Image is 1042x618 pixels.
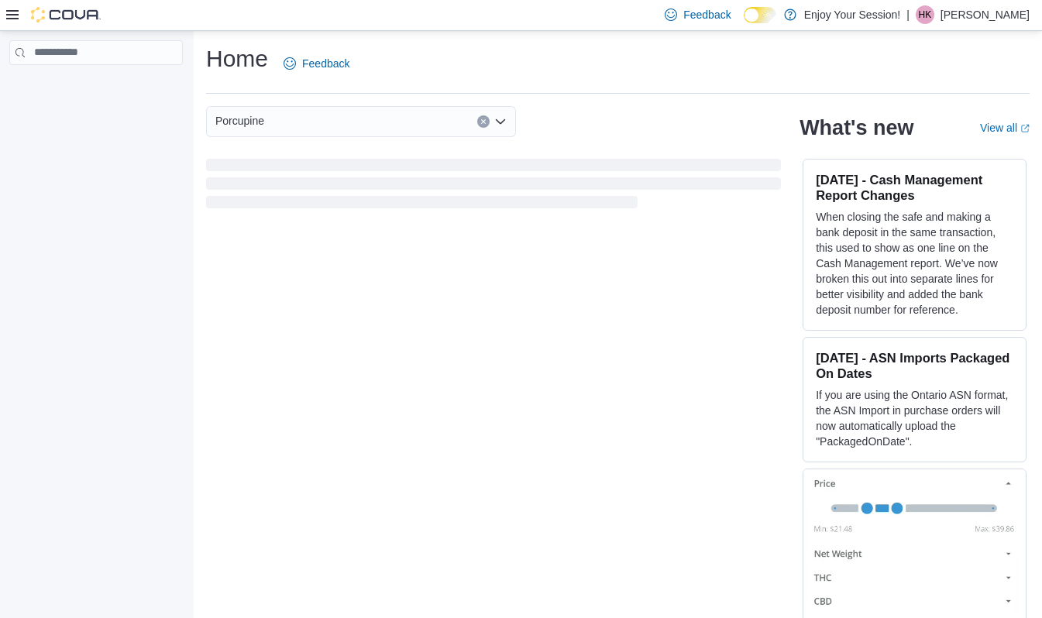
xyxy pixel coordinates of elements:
p: If you are using the Ontario ASN format, the ASN Import in purchase orders will now automatically... [816,387,1013,449]
h3: [DATE] - Cash Management Report Changes [816,172,1013,203]
span: Feedback [302,56,349,71]
p: When closing the safe and making a bank deposit in the same transaction, this used to show as one... [816,209,1013,318]
svg: External link [1020,124,1030,133]
nav: Complex example [9,68,183,105]
button: Clear input [477,115,490,128]
h3: [DATE] - ASN Imports Packaged On Dates [816,350,1013,381]
h2: What's new [800,115,913,140]
span: Feedback [683,7,731,22]
p: Enjoy Your Session! [804,5,901,24]
input: Dark Mode [744,7,776,23]
a: Feedback [277,48,356,79]
div: Harpreet Kaur [916,5,934,24]
img: Cova [31,7,101,22]
button: Open list of options [494,115,507,128]
span: Porcupine [215,112,264,130]
a: View allExternal link [980,122,1030,134]
h1: Home [206,43,268,74]
p: [PERSON_NAME] [941,5,1030,24]
span: HK [919,5,932,24]
p: | [906,5,910,24]
span: Loading [206,162,781,211]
